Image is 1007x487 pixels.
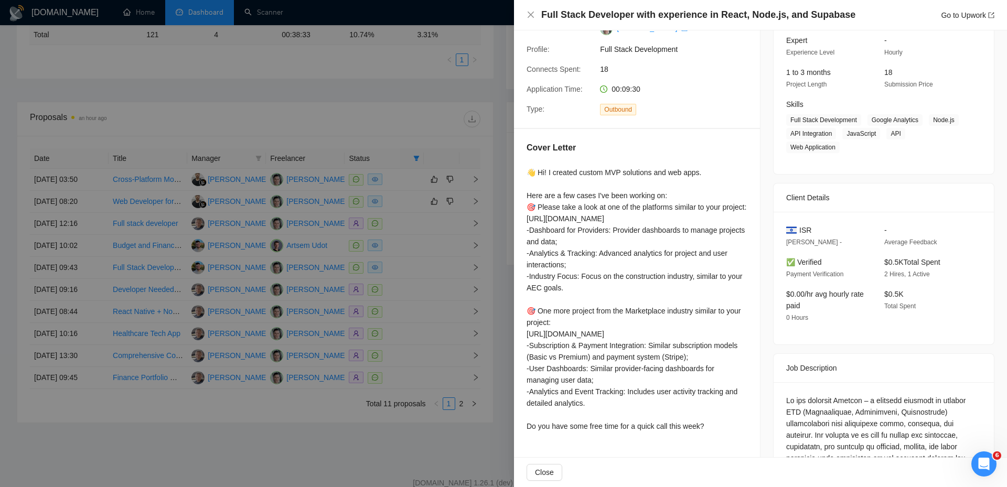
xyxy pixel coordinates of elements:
[527,105,544,113] span: Type:
[786,128,836,139] span: API Integration
[786,314,808,321] span: 0 Hours
[786,81,827,88] span: Project Length
[527,10,535,19] button: Close
[786,224,797,236] img: 🇮🇱
[971,451,997,477] iframe: Intercom live chat
[929,114,959,126] span: Node.js
[884,239,937,246] span: Average Feedback
[786,270,843,278] span: Payment Verification
[600,44,757,55] span: Full Stack Development
[886,128,905,139] span: API
[786,354,981,382] div: Job Description
[786,100,804,109] span: Skills
[786,183,981,212] div: Client Details
[527,65,581,73] span: Connects Spent:
[786,36,807,45] span: Expert
[988,12,994,18] span: export
[884,68,893,77] span: 18
[527,45,550,53] span: Profile:
[535,467,554,478] span: Close
[786,239,842,246] span: [PERSON_NAME] -
[867,114,923,126] span: Google Analytics
[541,8,855,21] h4: Full Stack Developer with experience in React, Node.js, and Supabase
[884,81,933,88] span: Submission Price
[884,270,930,278] span: 2 Hires, 1 Active
[786,290,864,310] span: $0.00/hr avg hourly rate paid
[884,302,916,310] span: Total Spent
[842,128,880,139] span: JavaScript
[884,290,904,298] span: $0.5K
[786,68,831,77] span: 1 to 3 months
[884,49,903,56] span: Hourly
[786,49,834,56] span: Experience Level
[600,104,636,115] span: Outbound
[884,36,887,45] span: -
[786,114,861,126] span: Full Stack Development
[527,10,535,19] span: close
[941,11,994,19] a: Go to Upworkexport
[786,258,822,266] span: ✅ Verified
[600,85,607,93] span: clock-circle
[527,85,583,93] span: Application Time:
[527,464,562,481] button: Close
[600,63,757,75] span: 18
[527,142,576,154] h5: Cover Letter
[799,224,811,236] span: ISR
[786,142,840,153] span: Web Application
[993,451,1001,460] span: 6
[527,167,747,432] div: 👋 Hi! I created custom MVP solutions and web apps. Here are a few cases I've been working on: 🎯 P...
[884,226,887,234] span: -
[612,85,640,93] span: 00:09:30
[884,258,940,266] span: $0.5K Total Spent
